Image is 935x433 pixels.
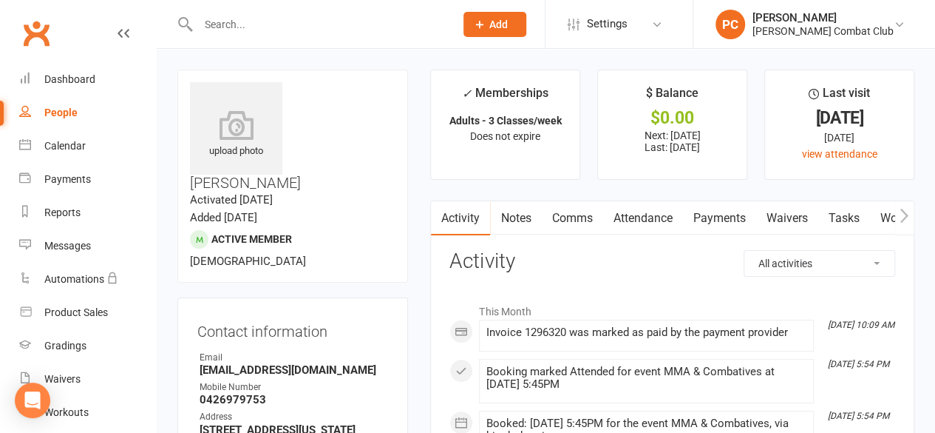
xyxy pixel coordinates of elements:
[190,82,395,191] h3: [PERSON_NAME]
[19,363,156,396] a: Waivers
[44,73,95,85] div: Dashboard
[197,318,388,340] h3: Contact information
[463,12,526,37] button: Add
[755,201,817,235] a: Waivers
[490,201,541,235] a: Notes
[828,320,894,330] i: [DATE] 10:09 AM
[200,380,388,395] div: Mobile Number
[587,7,628,41] span: Settings
[752,24,894,38] div: [PERSON_NAME] Combat Club
[19,130,156,163] a: Calendar
[200,393,388,406] strong: 0426979753
[211,233,292,245] span: Active member
[44,240,91,252] div: Messages
[431,201,490,235] a: Activity
[646,84,698,110] div: $ Balance
[44,340,86,352] div: Gradings
[44,373,81,385] div: Waivers
[19,196,156,229] a: Reports
[470,130,540,142] span: Does not expire
[715,10,745,39] div: PC
[190,211,257,224] time: Added [DATE]
[486,366,807,391] div: Booking marked Attended for event MMA & Combatives at [DATE] 5:45PM
[19,96,156,130] a: People
[828,411,889,421] i: [DATE] 5:54 PM
[486,326,807,339] div: Invoice 1296320 was marked as paid by the payment provider
[817,201,869,235] a: Tasks
[190,110,282,159] div: upload photo
[18,15,55,52] a: Clubworx
[44,140,86,152] div: Calendar
[19,63,156,96] a: Dashboard
[19,296,156,329] a: Product Sales
[462,84,548,111] div: Memberships
[489,19,508,30] span: Add
[462,87,472,101] i: ✓
[44,173,91,185] div: Payments
[190,255,306,268] span: [DEMOGRAPHIC_DATA]
[200,363,388,377] strong: [EMAIL_ADDRESS][DOMAIN_NAME]
[828,359,889,369] i: [DATE] 5:54 PM
[541,201,602,235] a: Comms
[19,163,156,196] a: Payments
[200,410,388,424] div: Address
[809,84,870,110] div: Last visit
[15,383,50,418] div: Open Intercom Messenger
[44,273,104,285] div: Automations
[778,110,900,126] div: [DATE]
[44,107,78,118] div: People
[449,115,562,127] strong: Adults - 3 Classes/week
[449,250,895,273] h3: Activity
[611,110,733,126] div: $0.00
[602,201,682,235] a: Attendance
[19,396,156,429] a: Workouts
[44,306,108,318] div: Product Sales
[752,11,894,24] div: [PERSON_NAME]
[19,229,156,263] a: Messages
[190,193,273,207] time: Activated [DATE]
[449,296,895,320] li: This Month
[19,329,156,363] a: Gradings
[778,130,900,146] div: [DATE]
[44,207,81,218] div: Reports
[200,351,388,365] div: Email
[802,148,877,160] a: view attendance
[611,130,733,153] p: Next: [DATE] Last: [DATE]
[682,201,755,235] a: Payments
[44,406,89,418] div: Workouts
[19,263,156,296] a: Automations
[194,14,444,35] input: Search...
